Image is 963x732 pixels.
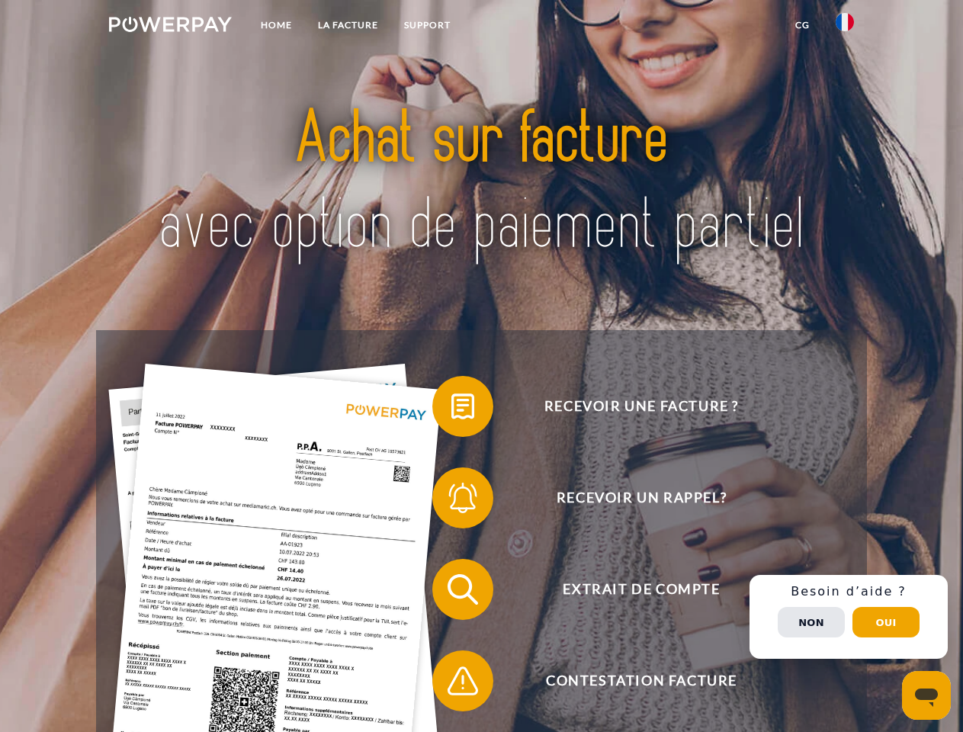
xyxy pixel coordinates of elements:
a: CG [782,11,823,39]
button: Contestation Facture [432,650,829,711]
img: logo-powerpay-white.svg [109,17,232,32]
button: Oui [852,607,920,637]
img: qb_warning.svg [444,662,482,700]
h3: Besoin d’aide ? [759,584,939,599]
button: Recevoir un rappel? [432,467,829,528]
button: Non [778,607,845,637]
img: qb_bill.svg [444,387,482,425]
a: Support [391,11,464,39]
div: Schnellhilfe [750,575,948,659]
span: Extrait de compte [454,559,828,620]
img: qb_bell.svg [444,479,482,517]
iframe: Bouton de lancement de la fenêtre de messagerie [902,671,951,720]
a: Home [248,11,305,39]
button: Extrait de compte [432,559,829,620]
img: title-powerpay_fr.svg [146,73,817,292]
img: fr [836,13,854,31]
span: Recevoir une facture ? [454,376,828,437]
span: Contestation Facture [454,650,828,711]
a: LA FACTURE [305,11,391,39]
img: qb_search.svg [444,570,482,608]
button: Recevoir une facture ? [432,376,829,437]
span: Recevoir un rappel? [454,467,828,528]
